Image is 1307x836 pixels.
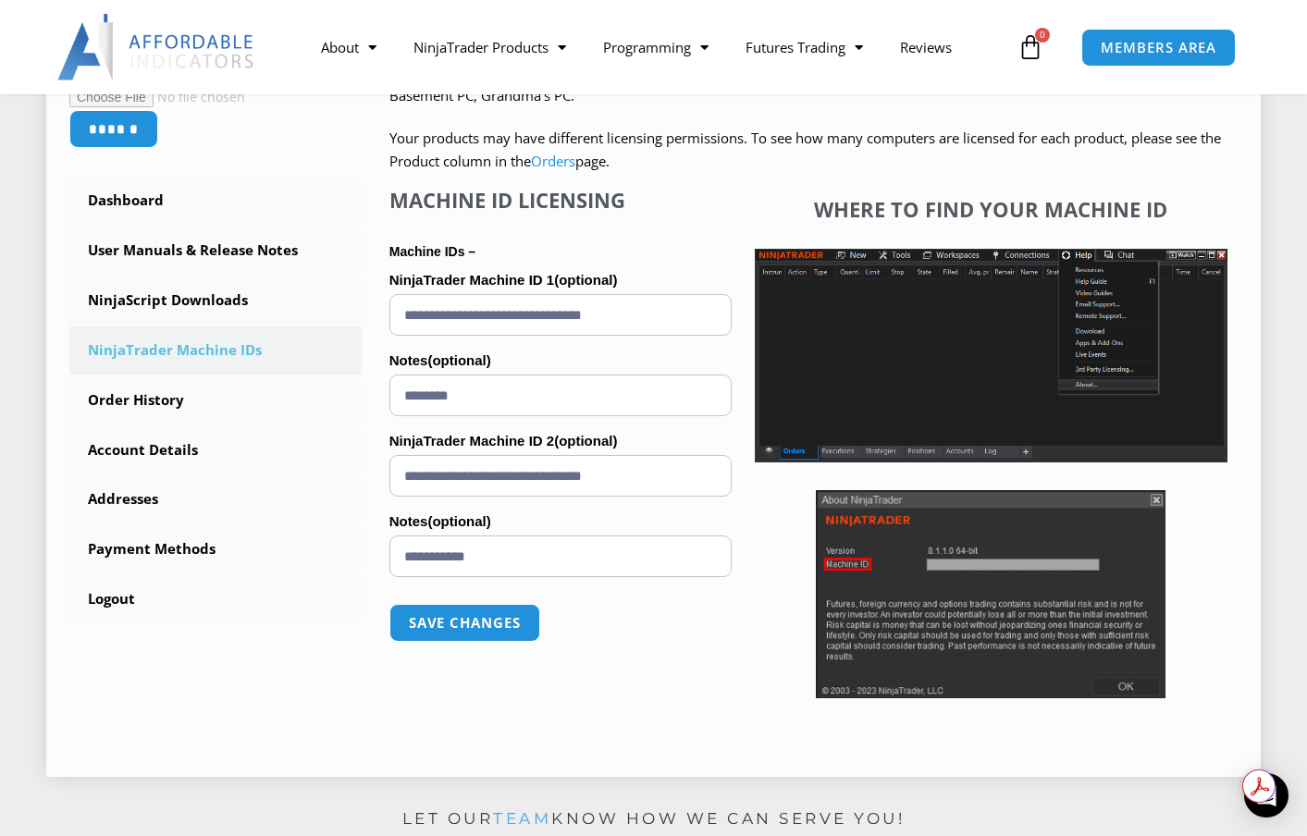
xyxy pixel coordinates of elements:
[727,26,882,68] a: Futures Trading
[554,433,617,449] span: (optional)
[990,20,1071,74] a: 0
[1035,28,1050,43] span: 0
[493,809,551,828] a: team
[69,277,362,325] a: NinjaScript Downloads
[427,352,490,368] span: (optional)
[395,26,585,68] a: NinjaTrader Products
[816,490,1165,698] img: Screenshot 2025-01-17 114931 | Affordable Indicators – NinjaTrader
[69,326,362,375] a: NinjaTrader Machine IDs
[69,227,362,275] a: User Manuals & Release Notes
[389,188,732,212] h4: Machine ID Licensing
[302,26,395,68] a: About
[1081,29,1236,67] a: MEMBERS AREA
[554,272,617,288] span: (optional)
[1101,41,1216,55] span: MEMBERS AREA
[69,426,362,474] a: Account Details
[69,376,362,424] a: Order History
[389,508,732,535] label: Notes
[531,152,575,170] a: Orders
[69,475,362,523] a: Addresses
[755,249,1227,461] img: Screenshot 2025-01-17 1155544 | Affordable Indicators – NinjaTrader
[302,26,1014,68] nav: Menu
[57,14,256,80] img: LogoAI | Affordable Indicators – NinjaTrader
[389,604,540,642] button: Save changes
[389,244,475,259] strong: Machine IDs –
[69,177,362,225] a: Dashboard
[389,427,732,455] label: NinjaTrader Machine ID 2
[389,129,1221,171] span: Your products may have different licensing permissions. To see how many computers are licensed fo...
[69,575,362,623] a: Logout
[882,26,970,68] a: Reviews
[389,266,732,294] label: NinjaTrader Machine ID 1
[69,177,362,623] nav: Account pages
[585,26,727,68] a: Programming
[427,513,490,529] span: (optional)
[755,197,1227,221] h4: Where to find your Machine ID
[6,805,1301,834] p: Let our know how we can serve you!
[389,347,732,375] label: Notes
[69,525,362,573] a: Payment Methods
